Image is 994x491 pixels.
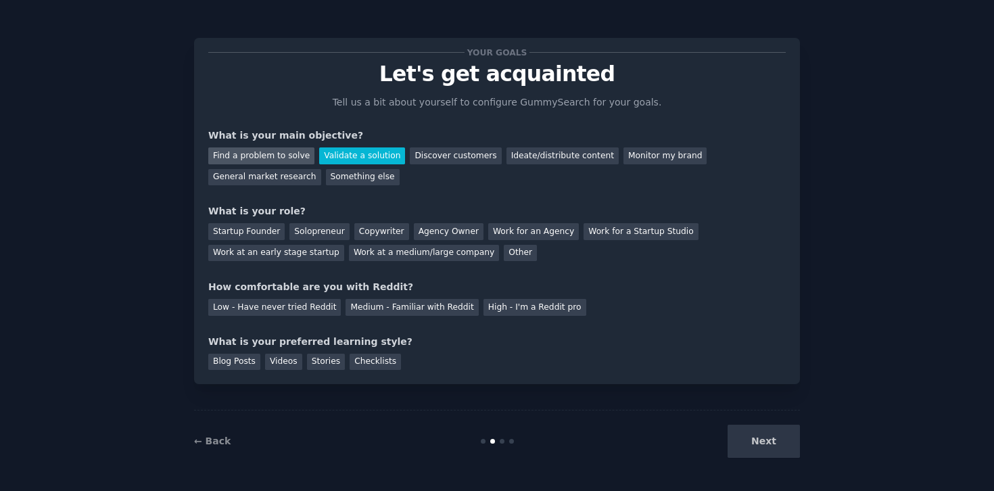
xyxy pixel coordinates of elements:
[327,95,667,110] p: Tell us a bit about yourself to configure GummySearch for your goals.
[208,169,321,186] div: General market research
[346,299,478,316] div: Medium - Familiar with Reddit
[208,204,786,218] div: What is your role?
[208,245,344,262] div: Work at an early stage startup
[483,299,586,316] div: High - I'm a Reddit pro
[208,128,786,143] div: What is your main objective?
[265,354,302,371] div: Videos
[208,62,786,86] p: Let's get acquainted
[194,436,231,446] a: ← Back
[350,354,401,371] div: Checklists
[326,169,400,186] div: Something else
[307,354,345,371] div: Stories
[289,223,349,240] div: Solopreneur
[208,335,786,349] div: What is your preferred learning style?
[623,147,707,164] div: Monitor my brand
[465,45,529,60] span: Your goals
[414,223,483,240] div: Agency Owner
[208,280,786,294] div: How comfortable are you with Reddit?
[488,223,579,240] div: Work for an Agency
[208,299,341,316] div: Low - Have never tried Reddit
[504,245,537,262] div: Other
[354,223,409,240] div: Copywriter
[506,147,619,164] div: Ideate/distribute content
[349,245,499,262] div: Work at a medium/large company
[208,147,314,164] div: Find a problem to solve
[584,223,698,240] div: Work for a Startup Studio
[208,223,285,240] div: Startup Founder
[319,147,405,164] div: Validate a solution
[410,147,501,164] div: Discover customers
[208,354,260,371] div: Blog Posts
